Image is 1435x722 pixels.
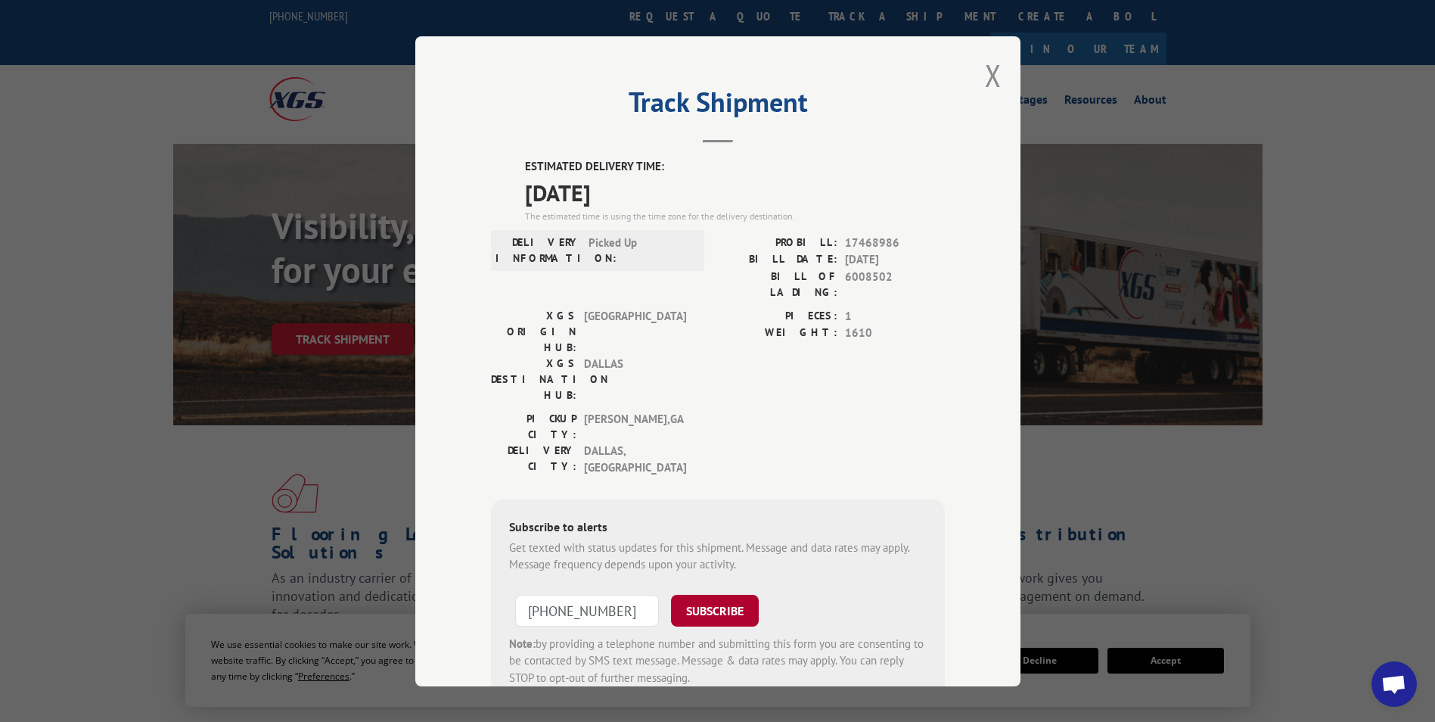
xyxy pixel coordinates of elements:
[1371,661,1417,707] a: Open chat
[718,234,837,251] label: PROBILL:
[718,325,837,342] label: WEIGHT:
[671,594,759,626] button: SUBSCRIBE
[509,517,927,539] div: Subscribe to alerts
[845,234,945,251] span: 17468986
[584,410,686,442] span: [PERSON_NAME] , GA
[718,251,837,269] label: BILL DATE:
[509,539,927,573] div: Get texted with status updates for this shipment. Message and data rates may apply. Message frequ...
[584,442,686,476] span: DALLAS , [GEOGRAPHIC_DATA]
[589,234,691,266] span: Picked Up
[491,410,576,442] label: PICKUP CITY:
[584,355,686,403] span: DALLAS
[491,307,576,355] label: XGS ORIGIN HUB:
[845,307,945,325] span: 1
[515,594,659,626] input: Phone Number
[491,92,945,120] h2: Track Shipment
[495,234,581,266] label: DELIVERY INFORMATION:
[525,209,945,223] div: The estimated time is using the time zone for the delivery destination.
[509,635,927,686] div: by providing a telephone number and submitting this form you are consenting to be contacted by SM...
[525,175,945,209] span: [DATE]
[845,251,945,269] span: [DATE]
[584,307,686,355] span: [GEOGRAPHIC_DATA]
[491,355,576,403] label: XGS DESTINATION HUB:
[845,268,945,300] span: 6008502
[509,636,536,650] strong: Note:
[845,325,945,342] span: 1610
[491,442,576,476] label: DELIVERY CITY:
[718,268,837,300] label: BILL OF LADING:
[718,307,837,325] label: PIECES:
[525,158,945,176] label: ESTIMATED DELIVERY TIME:
[985,55,1002,95] button: Close modal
